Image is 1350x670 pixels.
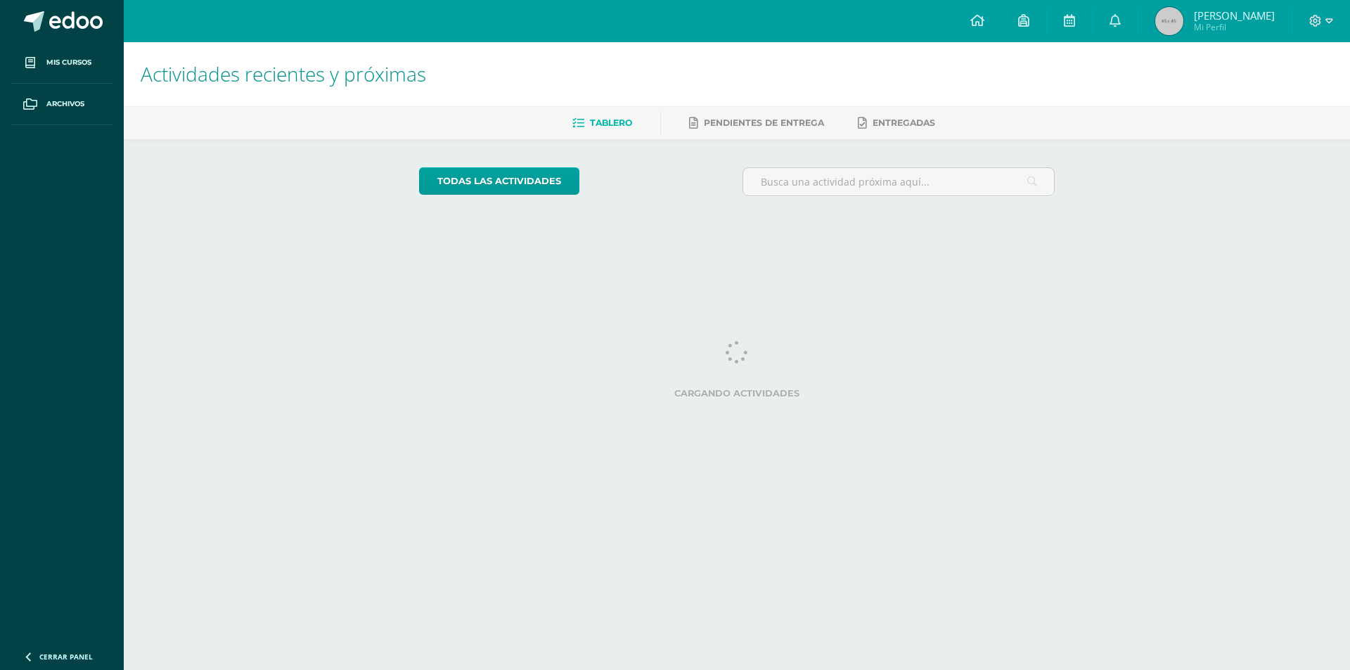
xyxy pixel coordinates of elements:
[1194,8,1275,22] span: [PERSON_NAME]
[11,84,112,125] a: Archivos
[873,117,935,128] span: Entregadas
[46,98,84,110] span: Archivos
[11,42,112,84] a: Mis cursos
[743,168,1055,195] input: Busca una actividad próxima aquí...
[419,388,1055,399] label: Cargando actividades
[419,167,579,195] a: todas las Actividades
[689,112,824,134] a: Pendientes de entrega
[1155,7,1183,35] img: 45x45
[46,57,91,68] span: Mis cursos
[39,652,93,662] span: Cerrar panel
[858,112,935,134] a: Entregadas
[141,60,426,87] span: Actividades recientes y próximas
[704,117,824,128] span: Pendientes de entrega
[1194,21,1275,33] span: Mi Perfil
[572,112,632,134] a: Tablero
[590,117,632,128] span: Tablero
